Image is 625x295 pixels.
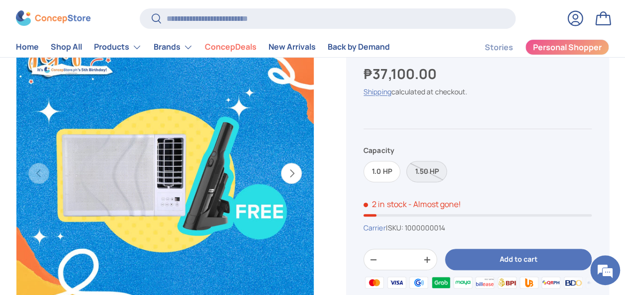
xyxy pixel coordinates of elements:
img: metrobank [584,275,606,290]
span: | [385,223,445,232]
a: Home [16,38,39,57]
a: Shop All [51,38,82,57]
img: ubp [518,275,540,290]
label: Sold out [406,161,447,182]
img: bpi [496,275,518,290]
nav: Primary [16,37,390,57]
div: calculated at checkout. [363,86,592,97]
img: billease [474,275,496,290]
img: master [363,275,385,290]
img: visa [386,275,408,290]
a: Back by Demand [328,38,390,57]
legend: Capacity [363,145,394,155]
img: bdo [562,275,584,290]
img: gcash [408,275,430,290]
p: - Almost gone! [408,199,460,210]
nav: Secondary [461,37,609,57]
a: Carrier [363,223,385,232]
button: Add to cart [445,249,592,270]
span: 2 in stock [363,199,406,210]
a: Personal Shopper [525,39,609,55]
a: New Arrivals [268,38,316,57]
a: Stories [485,38,513,57]
summary: Products [88,37,148,57]
img: ConcepStore [16,11,90,26]
img: grabpay [430,275,451,290]
img: qrph [540,275,562,290]
span: 1000000014 [404,223,445,232]
a: Shipping [363,87,391,96]
summary: Brands [148,37,199,57]
span: Personal Shopper [533,44,602,52]
strong: ₱37,100.00 [363,64,439,83]
img: maya [452,275,474,290]
span: SKU: [387,223,403,232]
a: ConcepDeals [205,38,257,57]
